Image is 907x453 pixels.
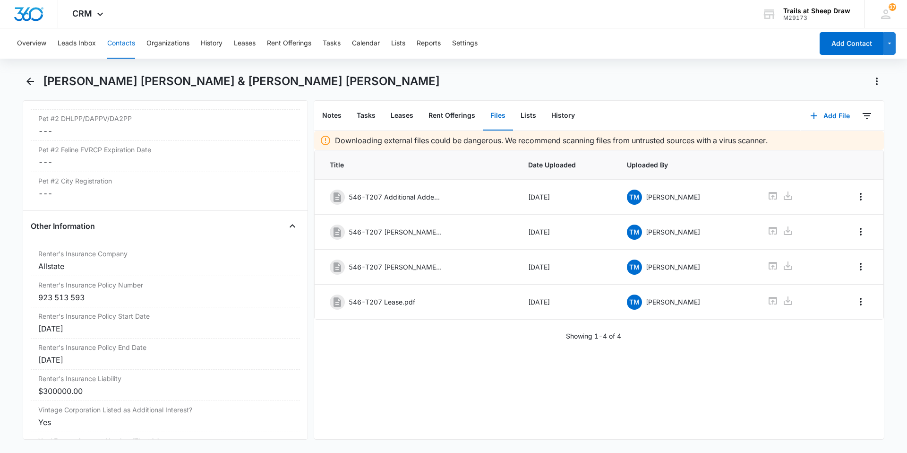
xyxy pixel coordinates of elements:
button: Overflow Menu [853,294,868,309]
label: Pet #2 Feline FVRCP Expiration Date [38,145,292,155]
h4: Other Information [31,220,95,232]
button: Overflow Menu [853,259,868,274]
button: Reports [417,28,441,59]
h1: [PERSON_NAME] [PERSON_NAME] & [PERSON_NAME] [PERSON_NAME] [43,74,440,88]
dd: --- [38,188,292,199]
span: TM [627,295,642,310]
label: Renter's Insurance Policy Start Date [38,311,292,321]
div: 923 513 593 [38,292,292,303]
span: 37 [889,3,896,11]
button: Notes [315,101,349,131]
button: Overflow Menu [853,224,868,239]
button: History [544,101,582,131]
button: Leases [234,28,256,59]
button: Settings [452,28,478,59]
button: Lists [513,101,544,131]
dd: --- [38,125,292,137]
button: Add File [801,105,859,127]
td: [DATE] [517,250,616,285]
p: [PERSON_NAME] [646,192,700,202]
p: [PERSON_NAME] [646,262,700,272]
button: Actions [869,74,884,89]
label: Pet #2 City Registration [38,176,292,186]
button: History [201,28,222,59]
button: Add Contact [820,32,883,55]
td: [DATE] [517,180,616,215]
div: Renter's Insurance Policy Start Date[DATE] [31,307,300,339]
div: Renter's Insurance CompanyAllstate [31,245,300,276]
span: TM [627,225,642,240]
p: [PERSON_NAME] [646,297,700,307]
div: [DATE] [38,354,292,366]
button: Calendar [352,28,380,59]
div: account name [783,7,850,15]
td: [DATE] [517,215,616,250]
button: Files [483,101,513,131]
button: Rent Offerings [421,101,483,131]
button: Leads Inbox [58,28,96,59]
div: Allstate [38,261,292,272]
dd: $300000.00 [38,385,292,397]
p: Downloading external files could be dangerous. We recommend scanning files from untrusted sources... [335,135,768,146]
dd: --- [38,157,292,168]
button: Organizations [146,28,189,59]
div: Pet #2 City Registration--- [31,172,300,203]
label: Renter's Insurance Policy Number [38,280,292,290]
label: Renter's Insurance Company [38,249,292,259]
span: CRM [72,9,92,18]
td: [DATE] [517,285,616,320]
div: notifications count [889,3,896,11]
button: Lists [391,28,405,59]
div: Pet #2 DHLPP/DAPPV/DA2PP--- [31,110,300,141]
label: Renter's Insurance Liability [38,374,292,383]
div: Vintage Corporation Listed as Additional Interest?Yes [31,401,300,432]
span: Title [330,160,505,170]
label: Pet #2 DHLPP/DAPPV/DA2PP [38,113,292,123]
button: Leases [383,101,421,131]
p: Showing 1-4 of 4 [566,331,621,341]
button: Rent Offerings [267,28,311,59]
p: 546-T207 Additional Addendum.pdf [349,192,443,202]
label: Xcel Energy Account Number (Electric) [38,436,292,446]
p: 546-T207 [PERSON_NAME].pdf [349,227,443,237]
button: Back [23,74,37,89]
div: [DATE] [38,323,292,334]
button: Overflow Menu [853,189,868,204]
span: TM [627,260,642,275]
div: Yes [38,417,292,428]
p: [PERSON_NAME] [646,227,700,237]
button: Contacts [107,28,135,59]
button: Close [285,218,300,234]
label: Renter's Insurance Policy End Date [38,342,292,352]
span: Date Uploaded [528,160,605,170]
div: Renter's Insurance Policy Number923 513 593 [31,276,300,307]
div: account id [783,15,850,21]
span: Uploaded By [627,160,744,170]
button: Tasks [323,28,341,59]
div: Renter's Insurance Liability$300000.00 [31,370,300,401]
span: TM [627,190,642,205]
div: Renter's Insurance Policy End Date[DATE] [31,339,300,370]
button: Overview [17,28,46,59]
p: 546-T207 Lease.pdf [349,297,415,307]
label: Vintage Corporation Listed as Additional Interest? [38,405,292,415]
div: Pet #2 Feline FVRCP Expiration Date--- [31,141,300,172]
button: Tasks [349,101,383,131]
button: Filters [859,108,874,123]
p: 546-T207 [PERSON_NAME] App.pdf [349,262,443,272]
